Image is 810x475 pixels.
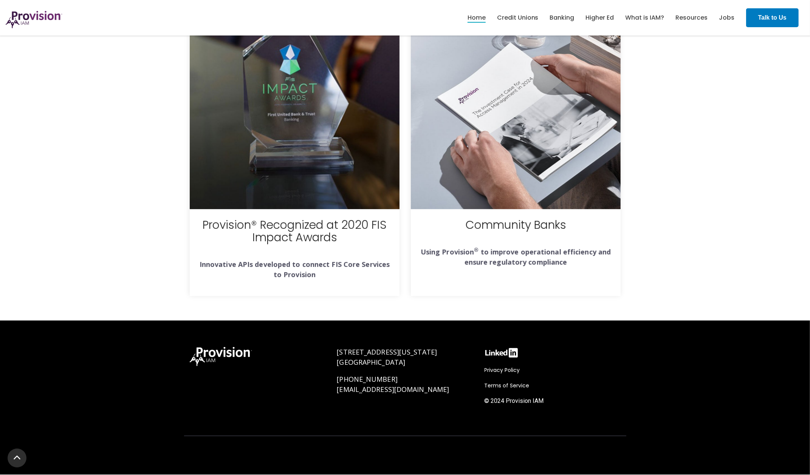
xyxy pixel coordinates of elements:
[485,347,519,359] img: linkedin
[337,385,449,394] a: [EMAIL_ADDRESS][DOMAIN_NAME]
[497,11,539,24] a: Credit Unions
[468,11,486,24] a: Home
[6,11,62,28] img: ProvisionIAM-Logo-Purple
[420,247,610,267] strong: Using Provision to improve operational efficiency and ensure regulatory compliance
[420,219,611,244] h3: Community Banks
[199,260,389,279] strong: Innovative APIs developed to connect FIS Core Services to Provision
[337,375,398,384] a: [PHONE_NUMBER]
[676,11,708,24] a: Resources
[485,366,621,409] div: Navigation Menu
[485,366,520,374] span: Privacy Policy
[485,382,530,389] span: Terms of Service
[758,14,787,21] strong: Talk to Us
[462,6,740,30] nav: menu
[199,219,390,256] h3: Provision® Recognized at 2020 FIS Impact Awards
[190,347,252,366] img: ProvisionIAM-Logo-White@3x
[746,8,799,27] a: Talk to Us
[550,11,575,24] a: Banking
[485,381,533,390] a: Terms of Service
[485,366,524,375] a: Privacy Policy
[719,11,735,24] a: Jobs
[586,11,614,24] a: Higher Ed
[626,11,664,24] a: What is IAM?
[337,347,437,356] span: [STREET_ADDRESS][US_STATE]
[337,358,406,367] span: [GEOGRAPHIC_DATA]
[485,397,544,404] span: © 2024 Provision IAM
[337,347,437,367] a: [STREET_ADDRESS][US_STATE][GEOGRAPHIC_DATA]
[474,247,479,253] sup: ®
